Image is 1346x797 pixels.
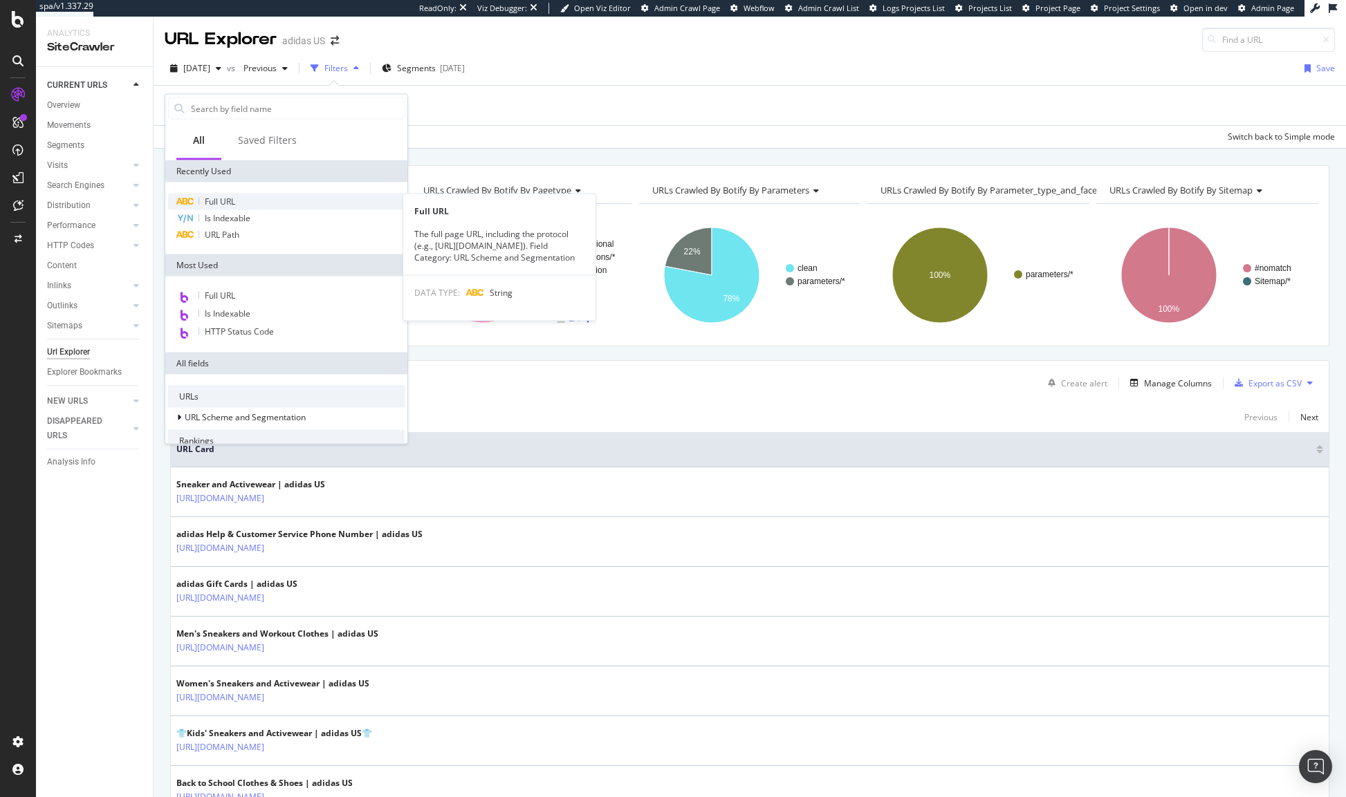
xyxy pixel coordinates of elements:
[205,326,274,337] span: HTTP Status Code
[168,430,405,452] div: Rankings
[744,3,775,13] span: Webflow
[205,290,235,301] span: Full URL
[1255,263,1291,273] text: #nomatch
[305,57,365,79] button: Filters
[641,3,720,14] a: Admin Crawl Page
[1096,215,1316,335] div: A chart.
[47,198,91,213] div: Distribution
[419,3,457,14] div: ReadOnly:
[683,247,700,256] text: 22%
[47,455,95,469] div: Analysis Info
[176,691,264,704] a: [URL][DOMAIN_NAME]
[47,279,71,293] div: Inlinks
[47,319,129,333] a: Sitemaps
[47,158,68,173] div: Visits
[47,414,117,443] div: DISAPPEARED URLS
[47,138,143,153] a: Segments
[176,443,1313,456] span: URL Card
[47,259,143,273] a: Content
[1244,411,1278,423] div: Previous
[968,3,1012,13] span: Projects List
[47,455,143,469] a: Analysis Info
[1125,375,1212,391] button: Manage Columns
[47,98,143,113] a: Overview
[47,158,129,173] a: Visits
[652,184,809,196] span: URLs Crawled By Botify By parameters
[176,641,264,655] a: [URL][DOMAIN_NAME]
[193,133,205,147] div: All
[1109,184,1253,196] span: URLs Crawled By Botify By sitemap
[421,179,620,201] h4: URLs Crawled By Botify By pagetype
[47,365,143,379] a: Explorer Bookmarks
[165,353,407,375] div: All fields
[397,62,436,74] span: Segments
[1061,377,1107,389] div: Create alert
[47,299,129,313] a: Outlinks
[1026,270,1073,279] text: parameters/*
[47,394,129,409] a: NEW URLS
[47,218,95,233] div: Performance
[1144,377,1212,389] div: Manage Columns
[1091,3,1160,14] a: Project Settings
[1228,131,1335,142] div: Switch back to Simple mode
[331,36,339,46] div: arrow-right-arrow-left
[176,528,423,541] div: adidas Help & Customer Service Phone Number | adidas US
[47,198,129,213] a: Distribution
[176,591,264,605] a: [URL][DOMAIN_NAME]
[1248,377,1302,389] div: Export as CSV
[324,62,348,74] div: Filters
[785,3,859,14] a: Admin Crawl List
[1229,372,1302,394] button: Export as CSV
[205,196,235,207] span: Full URL
[1244,409,1278,425] button: Previous
[47,238,94,253] div: HTTP Codes
[47,39,142,55] div: SiteCrawler
[1183,3,1228,13] span: Open in dev
[403,228,596,263] div: The full page URL, including the protocol (e.g., [URL][DOMAIN_NAME]). Field Category: URL Scheme ...
[649,179,849,201] h4: URLs Crawled By Botify By parameters
[723,294,739,303] text: 78%
[955,3,1012,14] a: Projects List
[47,218,129,233] a: Performance
[47,118,91,133] div: Movements
[403,205,596,217] div: Full URL
[165,160,407,182] div: Recently Used
[410,215,630,335] div: A chart.
[165,57,227,79] button: [DATE]
[205,308,250,319] span: Is Indexable
[881,184,1105,196] span: URLs Crawled By Botify By parameter_type_and_facets
[1316,62,1335,74] div: Save
[477,3,527,14] div: Viz Debugger:
[47,279,129,293] a: Inlinks
[47,98,80,113] div: Overview
[1035,3,1080,13] span: Project Page
[1042,372,1107,394] button: Create alert
[47,259,77,273] div: Content
[176,628,378,640] div: Men's Sneakers and Workout Clothes | adidas US
[47,78,107,93] div: CURRENT URLS
[1170,3,1228,14] a: Open in dev
[930,270,951,280] text: 100%
[1104,3,1160,13] span: Project Settings
[47,365,122,379] div: Explorer Bookmarks
[165,254,407,276] div: Most Used
[176,740,264,754] a: [URL][DOMAIN_NAME]
[1202,28,1335,52] input: Find a URL
[47,118,143,133] a: Movements
[176,578,324,590] div: adidas Gift Cards | adidas US
[176,677,369,690] div: Women's Sneakers and Activewear | adidas US
[883,3,945,13] span: Logs Projects List
[423,184,571,196] span: URLs Crawled By Botify By pagetype
[1255,276,1291,286] text: Sitemap/*
[47,138,84,153] div: Segments
[176,777,353,789] div: Back to School Clothes & Shoes | adidas US
[490,286,513,298] span: String
[1300,411,1318,423] div: Next
[1238,3,1294,14] a: Admin Page
[1299,57,1335,79] button: Save
[47,319,82,333] div: Sitemaps
[440,62,465,74] div: [DATE]
[183,62,210,74] span: 2025 Sep. 9th
[867,215,1087,335] svg: A chart.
